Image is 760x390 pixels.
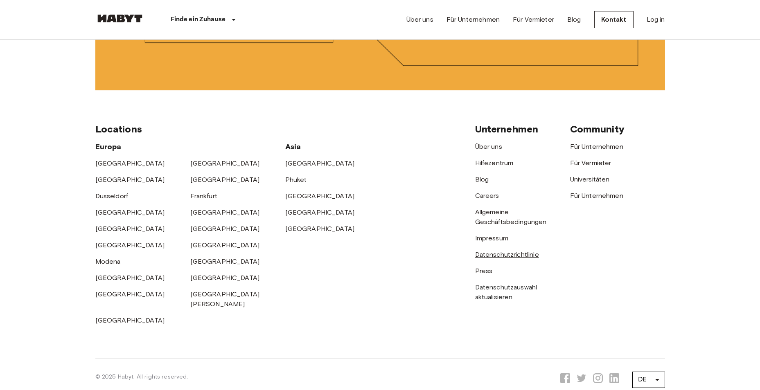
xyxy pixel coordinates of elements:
a: Allgemeine Geschäftsbedingungen [475,208,547,226]
span: Locations [95,123,142,135]
a: Press [475,267,493,275]
a: [GEOGRAPHIC_DATA] [95,208,165,216]
a: [GEOGRAPHIC_DATA] [190,208,260,216]
a: [GEOGRAPHIC_DATA] [190,225,260,233]
span: Asia [285,142,301,151]
span: Community [570,123,625,135]
a: [GEOGRAPHIC_DATA] [95,290,165,298]
a: Für Unternehmen [447,15,500,25]
a: Für Vermieter [513,15,554,25]
a: [GEOGRAPHIC_DATA] [95,274,165,282]
a: [GEOGRAPHIC_DATA] [190,241,260,249]
a: Universitäten [570,175,610,183]
a: Über uns [475,143,502,150]
p: Finde ein Zuhause [171,15,226,25]
a: [GEOGRAPHIC_DATA] [95,159,165,167]
a: [GEOGRAPHIC_DATA] [190,274,260,282]
a: Blog [567,15,581,25]
a: Für Unternehmen [570,143,623,150]
span: © 2025 Habyt. All rights reserved. [95,373,188,380]
a: Für Unternehmen [570,192,623,199]
a: [GEOGRAPHIC_DATA] [285,208,355,216]
img: Habyt [95,14,144,22]
span: Europa [95,142,122,151]
a: Modena [95,258,121,265]
a: [GEOGRAPHIC_DATA] [285,192,355,200]
span: Unternehmen [475,123,539,135]
a: [GEOGRAPHIC_DATA][PERSON_NAME] [190,290,260,308]
a: [GEOGRAPHIC_DATA] [190,258,260,265]
a: Für Vermieter [570,159,611,167]
a: Datenschutzrichtlinie [475,251,539,258]
a: Phuket [285,176,307,184]
a: Careers [475,192,499,199]
a: [GEOGRAPHIC_DATA] [95,225,165,233]
a: [GEOGRAPHIC_DATA] [190,159,260,167]
a: [GEOGRAPHIC_DATA] [285,225,355,233]
a: [GEOGRAPHIC_DATA] [285,159,355,167]
a: Frankfurt [190,192,217,200]
a: Log in [647,15,665,25]
a: Dusseldorf [95,192,129,200]
a: Datenschutzauswahl aktualisieren [475,283,537,301]
a: Hilfezentrum [475,159,514,167]
a: [GEOGRAPHIC_DATA] [190,176,260,184]
a: [GEOGRAPHIC_DATA] [95,316,165,324]
a: Kontakt [594,11,634,28]
a: [GEOGRAPHIC_DATA] [95,241,165,249]
a: Impressum [475,234,508,242]
a: Blog [475,175,489,183]
a: [GEOGRAPHIC_DATA] [95,176,165,184]
a: Über uns [406,15,433,25]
